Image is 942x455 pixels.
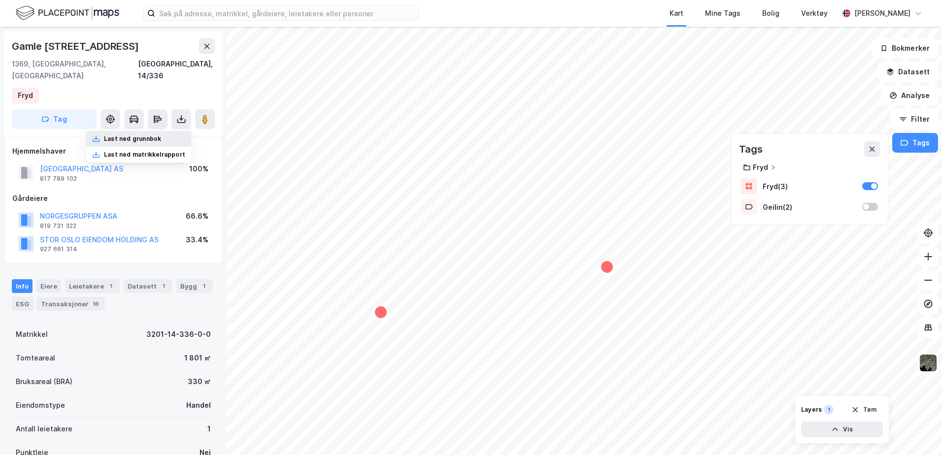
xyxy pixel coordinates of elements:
div: Bruksareal (BRA) [16,376,72,388]
div: Eiendomstype [16,399,65,411]
div: Hjemmelshaver [12,145,214,157]
div: Transaksjoner [37,297,105,311]
div: 3201-14-336-0-0 [146,328,211,340]
div: 1369, [GEOGRAPHIC_DATA], [GEOGRAPHIC_DATA] [12,58,138,82]
div: Datasett [124,279,172,293]
div: 1 [159,281,168,291]
div: Verktøy [801,7,828,19]
button: Vis [801,422,883,437]
div: Matrikkel [16,328,48,340]
div: [GEOGRAPHIC_DATA], 14/336 [138,58,215,82]
div: Last ned grunnbok [104,135,161,143]
div: 1 801 ㎡ [184,352,211,364]
div: Last ned matrikkelrapport [104,151,185,159]
div: Gårdeiere [12,193,214,204]
div: Fryd [753,163,768,171]
div: Map marker [600,260,614,274]
div: Eiere [36,279,61,293]
div: 819 731 322 [40,222,76,230]
div: Leietakere [65,279,120,293]
div: [PERSON_NAME] [854,7,910,19]
iframe: Chat Widget [893,408,942,455]
div: 33.4% [186,234,208,246]
div: Mine Tags [705,7,740,19]
button: Tags [892,133,938,153]
div: 1 [106,281,116,291]
div: Kart [670,7,683,19]
div: Kontrollprogram for chat [893,408,942,455]
div: ESG [12,297,33,311]
div: Gamle [STREET_ADDRESS] [12,38,141,54]
div: Antall leietakere [16,423,72,435]
div: 1 [207,423,211,435]
button: Tag [12,109,97,129]
img: logo.f888ab2527a4732fd821a326f86c7f29.svg [16,4,119,22]
div: Fryd ( 3 ) [763,182,856,191]
div: Info [12,279,33,293]
button: Bokmerker [872,38,938,58]
div: 1 [824,405,834,415]
div: Tomteareal [16,352,55,364]
input: Søk på adresse, matrikkel, gårdeiere, leietakere eller personer [155,6,418,21]
div: Handel [186,399,211,411]
button: Analyse [881,86,938,105]
div: Bolig [762,7,779,19]
div: 1 [199,281,209,291]
div: Map marker [373,305,388,320]
div: Layers [801,406,822,414]
button: Tøm [845,402,883,418]
div: 16 [91,299,101,309]
div: 330 ㎡ [188,376,211,388]
div: 927 661 314 [40,245,77,253]
button: Filter [891,109,938,129]
div: Tags [739,141,763,157]
div: Bygg [176,279,213,293]
button: Datasett [878,62,938,82]
img: 9k= [919,354,938,372]
div: Geilin ( 2 ) [763,203,856,211]
div: 817 789 102 [40,175,77,183]
div: 66.6% [186,210,208,222]
div: 100% [189,163,208,175]
div: Fryd [18,90,33,101]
